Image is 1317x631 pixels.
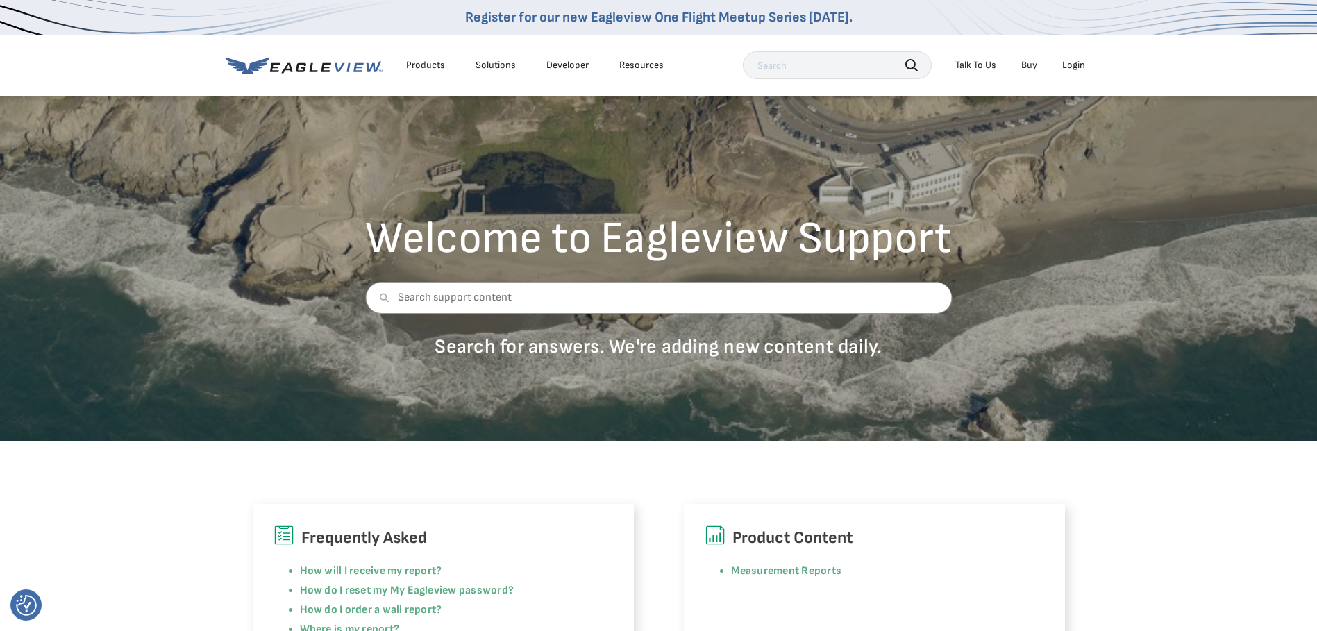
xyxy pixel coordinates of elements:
div: Solutions [476,59,516,71]
a: Measurement Reports [731,564,842,578]
a: Developer [546,59,589,71]
p: Search for answers. We're adding new content daily. [365,335,952,359]
a: Register for our new Eagleview One Flight Meetup Series [DATE]. [465,9,853,26]
a: How do I order a wall report? [300,603,442,616]
input: Search support content [365,282,952,314]
h6: Product Content [705,525,1044,551]
div: Products [406,59,445,71]
a: How will I receive my report? [300,564,442,578]
h6: Frequently Asked [274,525,613,551]
img: Revisit consent button [16,595,37,616]
div: Talk To Us [955,59,996,71]
div: Login [1062,59,1085,71]
div: Resources [619,59,664,71]
button: Consent Preferences [16,595,37,616]
h2: Welcome to Eagleview Support [365,217,952,261]
a: How do I reset my My Eagleview password? [300,584,514,597]
a: Buy [1021,59,1037,71]
input: Search [743,51,932,79]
